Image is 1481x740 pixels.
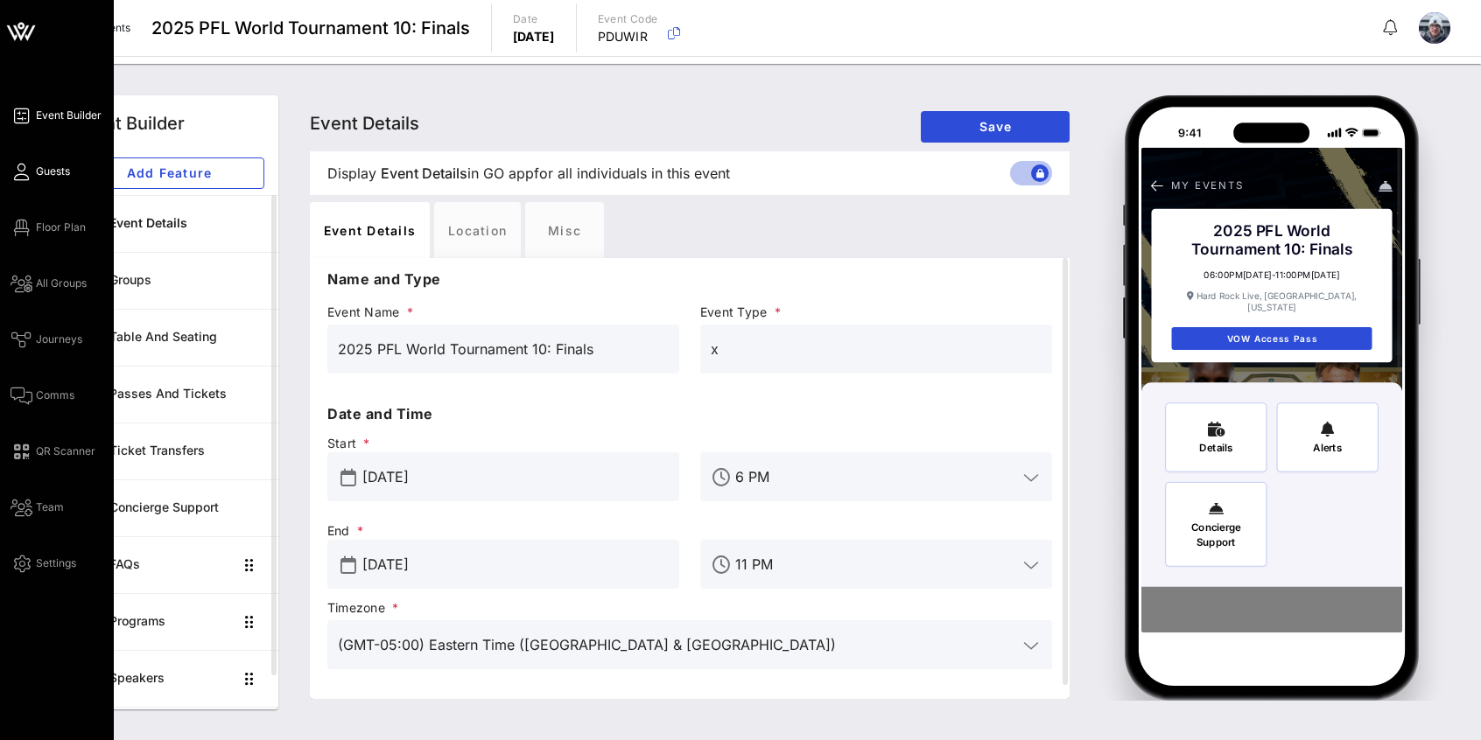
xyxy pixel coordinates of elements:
[11,385,74,406] a: Comms
[109,330,264,345] div: Table and Seating
[327,522,679,540] span: End
[60,650,278,707] a: Speakers
[88,165,249,180] span: Add Feature
[513,10,555,28] p: Date
[60,479,278,536] a: Concierge Support
[109,216,264,231] div: Event Details
[109,273,264,288] div: Groups
[381,163,467,184] span: Event Details
[338,335,669,363] input: Event Name
[36,220,86,235] span: Floor Plan
[362,463,669,491] input: Start Date
[109,671,233,686] div: Speakers
[36,443,95,459] span: QR Scanner
[11,553,76,574] a: Settings
[11,161,70,182] a: Guests
[327,269,1052,290] p: Name and Type
[60,252,278,309] a: Groups
[36,276,87,291] span: All Groups
[598,28,658,45] p: PDUWIR
[11,273,87,294] a: All Groups
[151,15,470,41] span: 2025 PFL World Tournament 10: Finals
[36,499,64,515] span: Team
[74,157,264,189] button: Add Feature
[11,329,82,350] a: Journeys
[340,469,356,486] button: prepend icon
[700,304,1052,321] span: Event Type
[327,163,730,184] span: Display in GO app
[327,304,679,321] span: Event Name
[711,335,1042,363] input: Event Type
[11,105,102,126] a: Event Builder
[60,593,278,650] a: Programs
[11,217,86,238] a: Floor Plan
[36,332,82,347] span: Journeys
[327,435,679,452] span: Start
[74,110,185,136] div: Event Builder
[735,463,1017,491] input: Start Time
[109,387,264,401] div: Passes and Tickets
[534,163,730,184] span: for all individuals in this event
[36,387,74,403] span: Comms
[310,113,419,134] span: Event Details
[362,550,669,578] input: End Date
[338,631,1017,659] input: Timezone
[525,202,604,258] div: Misc
[735,550,1017,578] input: End Time
[36,164,70,179] span: Guests
[11,497,64,518] a: Team
[60,366,278,422] a: Passes and Tickets
[109,557,233,572] div: FAQs
[340,556,356,574] button: prepend icon
[513,28,555,45] p: [DATE]
[434,202,521,258] div: Location
[60,195,278,252] a: Event Details
[36,555,76,571] span: Settings
[60,309,278,366] a: Table and Seating
[310,202,430,258] div: Event Details
[60,422,278,479] a: Ticket Transfers
[109,443,264,458] div: Ticket Transfers
[598,10,658,28] p: Event Code
[60,536,278,593] a: FAQs
[109,500,264,515] div: Concierge Support
[935,119,1056,134] span: Save
[921,111,1070,143] button: Save
[36,108,102,123] span: Event Builder
[327,599,1052,617] span: Timezone
[11,441,95,462] a: QR Scanner
[109,614,233,629] div: Programs
[327,403,1052,424] p: Date and Time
